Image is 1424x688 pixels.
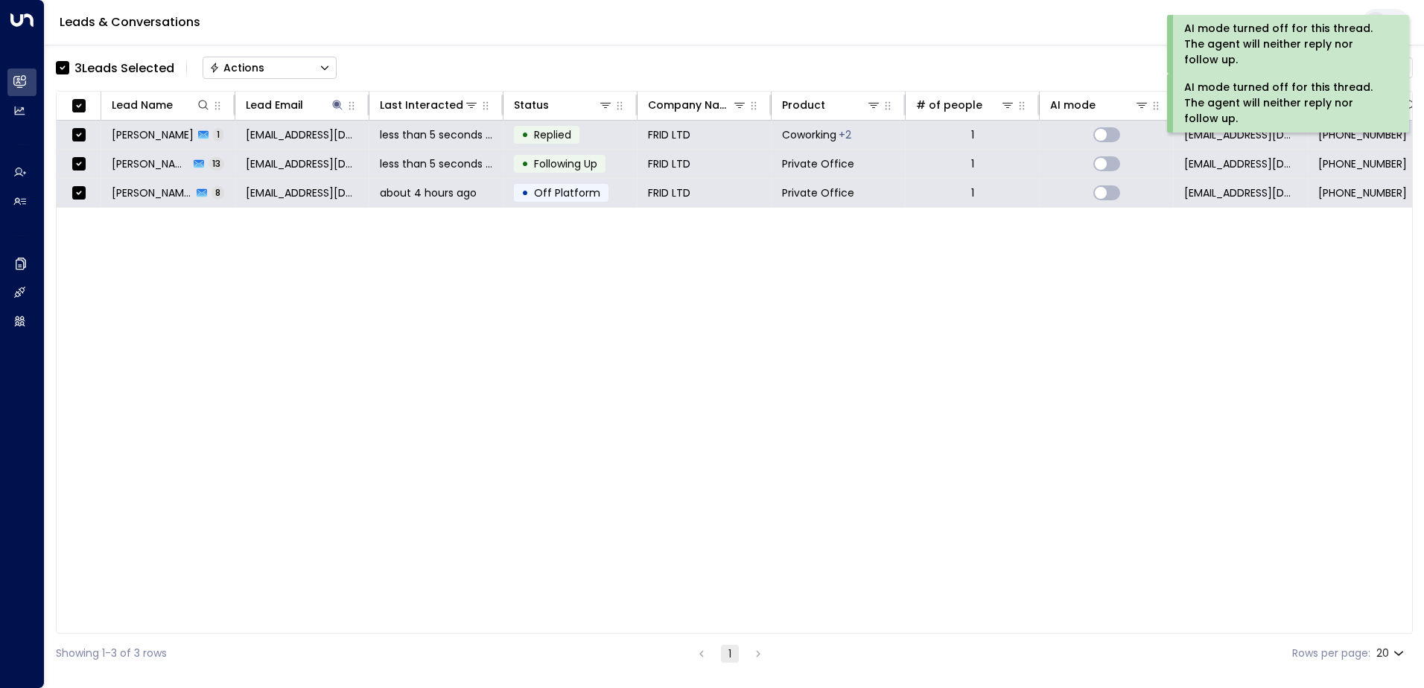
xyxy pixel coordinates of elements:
a: Leads & Conversations [60,13,200,31]
div: Lead Email [246,96,345,114]
span: Off Platform [534,185,600,200]
span: firidovsabuhi@gmail.com [246,185,358,200]
span: about 4 hours ago [380,185,477,200]
div: Button group with a nested menu [203,57,337,79]
span: Sabuhi Firidov [112,127,194,142]
span: FRID LTD [648,127,690,142]
span: +994507888558 [1318,185,1407,200]
span: Sabuhi Firidov [112,156,189,171]
span: +994507888558 [1318,156,1407,171]
span: Toggle select row [69,155,88,173]
span: Toggle select row [69,126,88,144]
div: Product [782,96,825,114]
span: no-reply@dropbox.com [1184,185,1297,200]
span: firidovsabuhi@gmail.com [246,156,358,171]
div: Membership,Private Office [839,127,851,142]
div: Status [514,96,613,114]
span: 13 [209,157,224,170]
div: Status [514,96,549,114]
label: Rows per page: [1292,646,1370,661]
div: 1 [971,185,974,200]
span: firidovsabuhi@gmail.com [246,127,358,142]
div: Showing 1-3 of 3 rows [56,646,167,661]
span: less than 5 seconds ago [380,156,492,171]
div: AI mode turned off for this thread. The agent will neither reply nor follow up. [1184,21,1389,68]
div: Last Interacted [380,96,463,114]
span: 8 [212,186,224,199]
div: 1 [971,156,974,171]
span: Toggle select all [69,97,88,115]
div: Company Name [648,96,732,114]
div: Company Name [648,96,747,114]
span: Toggle select row [69,184,88,203]
div: # of people [916,96,982,114]
div: Actions [209,61,264,74]
div: 3 Lead s Selected [74,59,174,77]
span: Private Office [782,185,854,200]
div: AI mode [1050,96,1149,114]
div: • [521,180,529,206]
span: FRID LTD [648,185,690,200]
span: Coworking [782,127,836,142]
div: # of people [916,96,1015,114]
span: 1 [213,128,223,141]
div: • [521,151,529,176]
div: AI mode [1050,96,1096,114]
span: Following Up [534,156,597,171]
span: less than 5 seconds ago [380,127,492,142]
div: 1 [971,127,974,142]
span: Replied [534,127,571,142]
span: sales@newflex.com [1184,127,1297,142]
div: Product [782,96,881,114]
div: Lead Name [112,96,173,114]
span: +994507888558 [1318,127,1407,142]
span: FRID LTD [648,156,690,171]
div: • [521,122,529,147]
button: page 1 [721,645,739,663]
nav: pagination navigation [692,644,768,663]
div: Last Interacted [380,96,479,114]
div: AI mode turned off for this thread. The agent will neither reply nor follow up. [1184,80,1389,127]
div: Lead Name [112,96,211,114]
div: Lead Email [246,96,303,114]
span: firidovsabuhi@gmail.com [1184,156,1297,171]
div: 20 [1376,643,1407,664]
button: Actions [203,57,337,79]
span: Sabuhi Firidov [112,185,192,200]
span: Private Office [782,156,854,171]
